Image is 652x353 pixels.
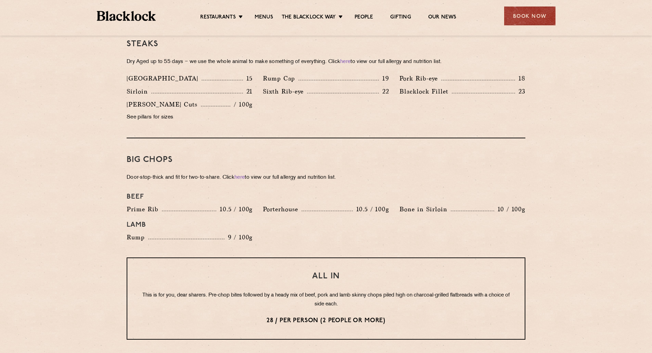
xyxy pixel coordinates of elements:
[353,205,389,214] p: 10.5 / 100g
[141,291,511,309] p: This is for you, dear sharers. Pre-chop bites followed by a heady mix of beef, pork and lamb skin...
[127,87,151,96] p: Sirloin
[230,100,253,109] p: / 100g
[379,74,389,83] p: 19
[127,100,201,109] p: [PERSON_NAME] Cuts
[399,204,451,214] p: Bone in Sirloin
[399,74,441,83] p: Pork Rib-eye
[340,59,350,64] a: here
[127,74,202,83] p: [GEOGRAPHIC_DATA]
[141,272,511,281] h3: All In
[428,14,457,22] a: Our News
[127,221,525,229] h4: Lamb
[379,87,389,96] p: 22
[263,87,307,96] p: Sixth Rib-eye
[141,316,511,325] p: 28 / per person (2 people or more)
[127,173,525,182] p: Door-stop-thick and fit for two-to-share. Click to view our full allergy and nutrition list.
[97,11,156,21] img: BL_Textured_Logo-footer-cropped.svg
[127,155,525,164] h3: Big Chops
[243,87,253,96] p: 21
[225,233,253,242] p: 9 / 100g
[127,57,525,67] p: Dry Aged up to 55 days − we use the whole animal to make something of everything. Click to view o...
[355,14,373,22] a: People
[127,113,253,122] p: See pillars for sizes
[282,14,336,22] a: The Blacklock Way
[263,74,298,83] p: Rump Cap
[263,204,302,214] p: Porterhouse
[399,87,452,96] p: Blacklock Fillet
[255,14,273,22] a: Menus
[494,205,525,214] p: 10 / 100g
[504,7,555,25] div: Book Now
[127,232,148,242] p: Rump
[515,74,525,83] p: 18
[127,204,162,214] p: Prime Rib
[390,14,411,22] a: Gifting
[127,193,525,201] h4: Beef
[216,205,253,214] p: 10.5 / 100g
[515,87,525,96] p: 23
[127,40,525,49] h3: Steaks
[243,74,253,83] p: 15
[234,175,245,180] a: here
[200,14,236,22] a: Restaurants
